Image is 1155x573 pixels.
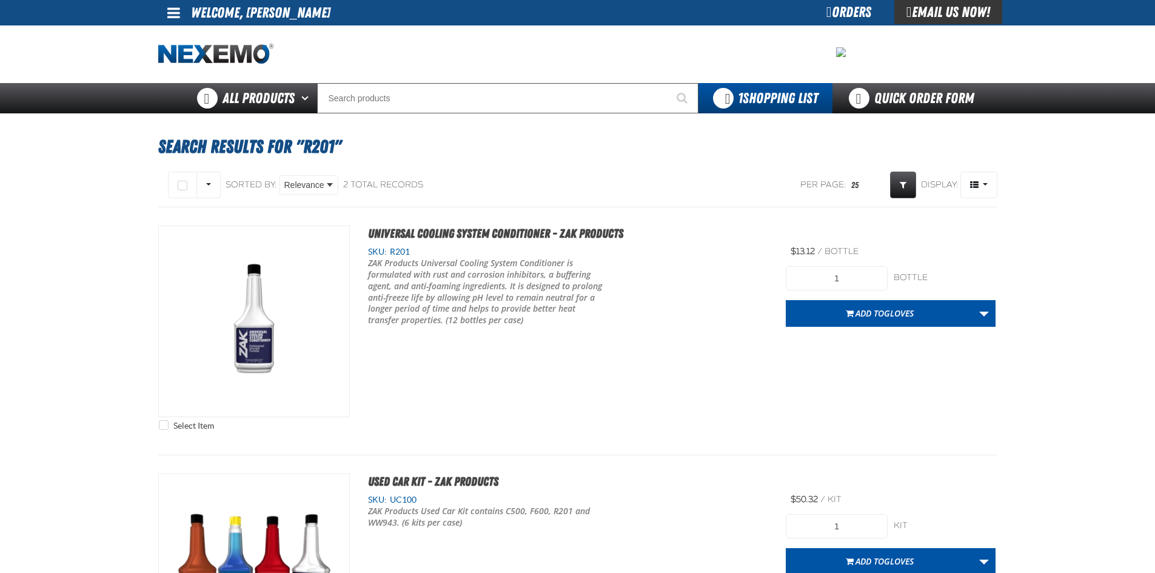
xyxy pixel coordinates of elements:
[973,300,996,327] a: More Actions
[884,307,914,319] span: Gloves
[855,555,914,567] span: Add to
[368,258,608,326] p: ZAK Products Universal Cooling System Conditioner is formulated with rust and corrosion inhibitor...
[961,172,997,198] span: Product Grid Views Toolbar
[786,300,973,327] button: Add toGloves
[368,246,768,258] div: SKU:
[921,179,959,190] span: Display:
[884,555,914,567] span: Gloves
[894,272,996,284] div: bottle
[223,87,295,109] span: All Products
[800,179,846,191] span: Per page:
[159,226,349,417] img: Universal Cooling System Conditioner - ZAK Products
[668,83,698,113] button: Start Searching
[368,506,608,529] p: ZAK Products Used Car Kit contains C500, F600, R201 and WW943. (6 kits per case)
[786,266,888,290] input: Product Quantity
[786,514,888,538] input: Product Quantity
[738,90,818,107] span: Shopping List
[832,83,997,113] a: Quick Order Form
[698,83,832,113] button: You have 1 Shopping List. Open to view details
[226,179,277,190] span: Sorted By:
[158,44,273,65] img: Nexemo logo
[159,420,214,432] label: Select Item
[284,179,324,192] span: Relevance
[343,179,423,191] div: 2 total records
[196,172,221,198] button: Rows selection options
[387,247,410,256] span: R201
[894,520,996,532] div: kit
[791,494,818,504] span: $50.32
[791,246,815,256] span: $13.12
[368,494,768,506] div: SKU:
[828,494,842,504] span: kit
[855,307,914,319] span: Add to
[820,494,825,504] span: /
[159,420,169,430] input: Select Item
[368,226,623,241] a: Universal Cooling System Conditioner - ZAK Products
[836,47,846,57] img: 08cb5c772975e007c414e40fb9967a9c.jpeg
[825,246,859,256] span: bottle
[317,83,698,113] input: Search
[960,172,997,198] button: Product Grid Views Toolbar
[738,90,743,107] strong: 1
[297,83,317,113] button: Open All Products pages
[890,172,916,198] a: Expand or Collapse Grid Filters
[158,44,273,65] a: Home
[158,130,997,163] h1: Search Results for "R201"
[368,474,498,489] a: Used Car Kit - ZAK Products
[387,495,417,504] span: UC100
[159,226,349,417] : View Details of the Universal Cooling System Conditioner - ZAK Products
[817,246,822,256] span: /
